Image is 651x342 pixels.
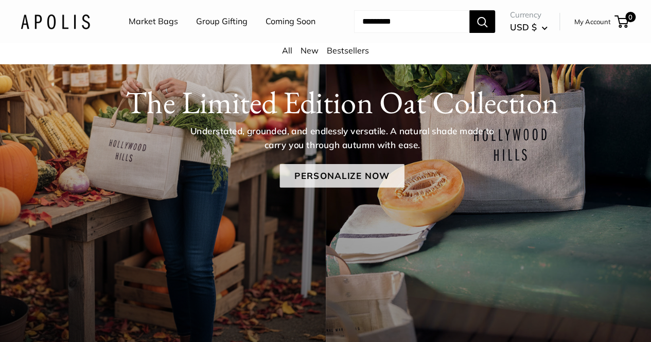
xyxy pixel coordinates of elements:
a: Group Gifting [196,14,248,29]
img: Apolis [21,14,90,29]
input: Search... [354,10,469,33]
span: 0 [625,12,636,22]
a: Coming Soon [266,14,315,29]
span: USD $ [510,22,537,32]
a: Personalize Now [279,164,404,188]
button: USD $ [510,19,548,35]
h1: The Limited Edition Oat Collection [52,84,631,121]
a: Bestsellers [327,45,369,56]
span: Currency [510,8,548,22]
a: Market Bags [129,14,178,29]
a: 0 [615,15,628,28]
p: Understated, grounded, and endlessly versatile. A natural shade made to carry you through autumn ... [183,124,501,152]
a: My Account [574,15,611,28]
button: Search [469,10,495,33]
a: New [301,45,319,56]
a: All [282,45,292,56]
